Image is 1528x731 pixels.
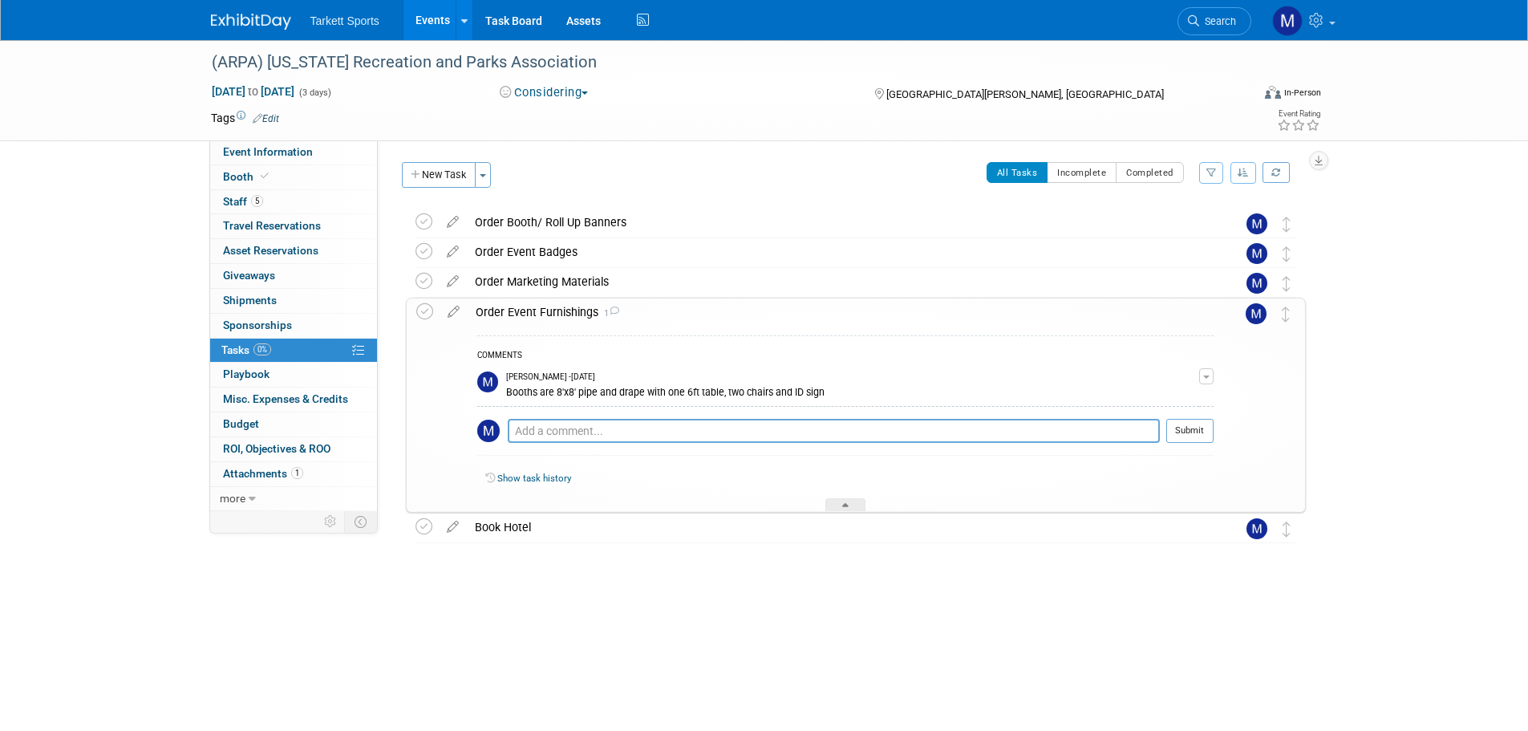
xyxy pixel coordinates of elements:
[1265,86,1281,99] img: Format-Inperson.png
[477,348,1214,365] div: COMMENTS
[223,195,263,208] span: Staff
[210,412,377,437] a: Budget
[223,219,321,232] span: Travel Reservations
[1263,162,1290,183] a: Refresh
[1283,276,1291,291] i: Move task
[310,14,379,27] span: Tarkett Sports
[1282,307,1290,322] i: Move task
[261,172,269,181] i: Booth reservation complete
[223,244,318,257] span: Asset Reservations
[506,372,595,383] span: [PERSON_NAME] - [DATE]
[210,140,377,164] a: Event Information
[987,162,1048,183] button: All Tasks
[468,298,1214,326] div: Order Event Furnishings
[1246,518,1267,539] img: Mathieu Martel
[1246,243,1267,264] img: Mathieu Martel
[1283,246,1291,262] i: Move task
[467,238,1214,266] div: Order Event Badges
[210,190,377,214] a: Staff5
[210,314,377,338] a: Sponsorships
[291,467,303,479] span: 1
[210,339,377,363] a: Tasks0%
[210,165,377,189] a: Booth
[886,88,1164,100] span: [GEOGRAPHIC_DATA][PERSON_NAME], [GEOGRAPHIC_DATA]
[223,417,259,430] span: Budget
[298,87,331,98] span: (3 days)
[317,511,345,532] td: Personalize Event Tab Strip
[1283,87,1321,99] div: In-Person
[1246,213,1267,234] img: Mathieu Martel
[210,388,377,412] a: Misc. Expenses & Credits
[439,520,467,534] a: edit
[211,84,295,99] span: [DATE] [DATE]
[223,145,313,158] span: Event Information
[253,113,279,124] a: Edit
[251,195,263,207] span: 5
[477,372,498,392] img: Mathieu Martel
[439,274,467,289] a: edit
[210,487,377,511] a: more
[477,420,500,442] img: Mathieu Martel
[467,209,1214,236] div: Order Booth/ Roll Up Banners
[210,239,377,263] a: Asset Reservations
[221,343,271,356] span: Tasks
[494,84,594,101] button: Considering
[223,294,277,307] span: Shipments
[1272,6,1303,36] img: Mathieu Martel
[1246,273,1267,294] img: Mathieu Martel
[467,514,1214,541] div: Book Hotel
[210,437,377,461] a: ROI, Objectives & ROO
[211,110,279,126] td: Tags
[1283,217,1291,232] i: Move task
[210,462,377,486] a: Attachments1
[223,467,303,480] span: Attachments
[1047,162,1117,183] button: Incomplete
[223,442,330,455] span: ROI, Objectives & ROO
[439,245,467,259] a: edit
[223,170,272,183] span: Booth
[223,392,348,405] span: Misc. Expenses & Credits
[439,215,467,229] a: edit
[440,305,468,319] a: edit
[1199,15,1236,27] span: Search
[253,343,271,355] span: 0%
[210,289,377,313] a: Shipments
[220,492,245,505] span: more
[210,363,377,387] a: Playbook
[1116,162,1184,183] button: Completed
[344,511,377,532] td: Toggle Event Tabs
[223,269,275,282] span: Giveaways
[1157,83,1322,108] div: Event Format
[245,85,261,98] span: to
[1166,419,1214,443] button: Submit
[223,368,270,380] span: Playbook
[1277,110,1320,118] div: Event Rating
[206,48,1227,77] div: (ARPA) [US_STATE] Recreation and Parks Association
[497,473,571,484] a: Show task history
[1177,7,1251,35] a: Search
[598,308,619,319] span: 1
[467,268,1214,295] div: Order Marketing Materials
[211,14,291,30] img: ExhibitDay
[1246,303,1267,324] img: Mathieu Martel
[210,214,377,238] a: Travel Reservations
[210,264,377,288] a: Giveaways
[402,162,476,188] button: New Task
[506,384,1199,399] div: Booths are 8'x8' pipe and drape with one 6ft table, two chairs and ID sign
[1283,522,1291,537] i: Move task
[223,319,292,331] span: Sponsorships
